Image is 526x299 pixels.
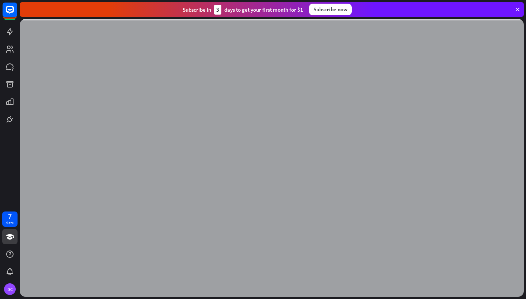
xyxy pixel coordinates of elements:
[309,4,352,15] div: Subscribe now
[2,211,18,227] a: 7 days
[8,213,12,220] div: 7
[4,283,16,295] div: DC
[214,5,221,15] div: 3
[183,5,303,15] div: Subscribe in days to get your first month for $1
[6,220,14,225] div: days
